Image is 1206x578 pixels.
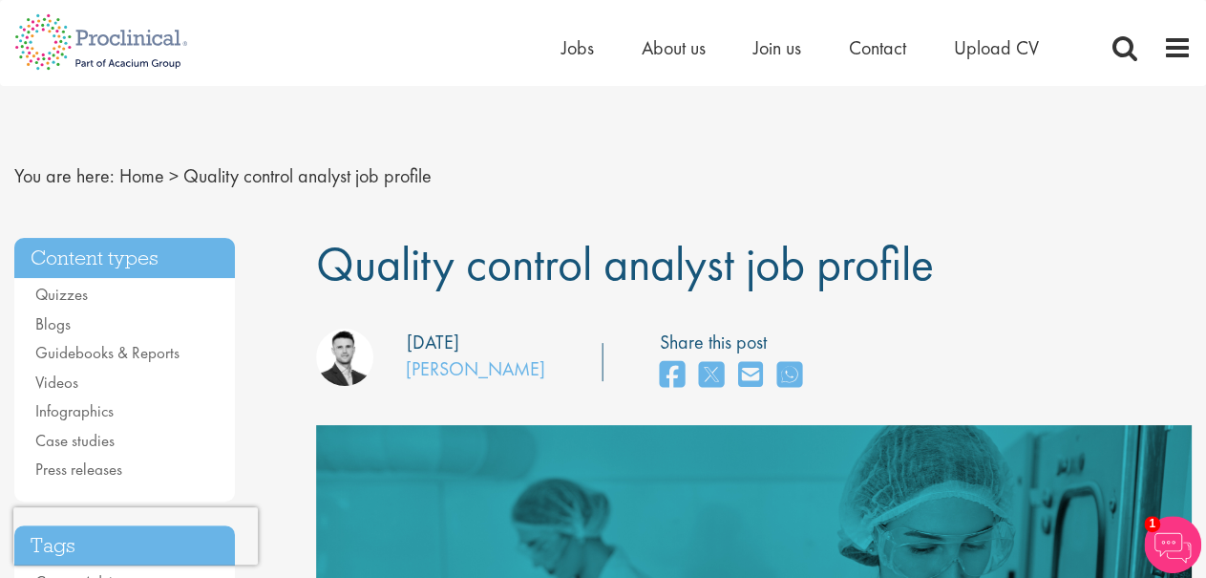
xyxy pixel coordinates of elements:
[738,355,763,396] a: share on email
[660,329,812,356] label: Share this post
[660,355,685,396] a: share on facebook
[119,163,164,188] a: breadcrumb link
[14,238,235,279] h3: Content types
[14,163,115,188] span: You are here:
[13,507,258,565] iframe: reCAPTCHA
[316,233,934,294] span: Quality control analyst job profile
[35,313,71,334] a: Blogs
[642,35,706,60] a: About us
[1144,516,1160,532] span: 1
[406,356,545,381] a: [PERSON_NAME]
[35,284,88,305] a: Quizzes
[316,329,373,386] img: Joshua Godden
[1144,516,1201,573] img: Chatbot
[777,355,802,396] a: share on whats app
[35,372,78,393] a: Videos
[35,400,114,421] a: Infographics
[954,35,1039,60] a: Upload CV
[407,329,459,356] div: [DATE]
[699,355,724,396] a: share on twitter
[183,163,432,188] span: Quality control analyst job profile
[35,342,180,363] a: Guidebooks & Reports
[753,35,801,60] a: Join us
[561,35,594,60] a: Jobs
[35,459,122,480] a: Press releases
[849,35,906,60] a: Contact
[169,163,179,188] span: >
[35,430,115,451] a: Case studies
